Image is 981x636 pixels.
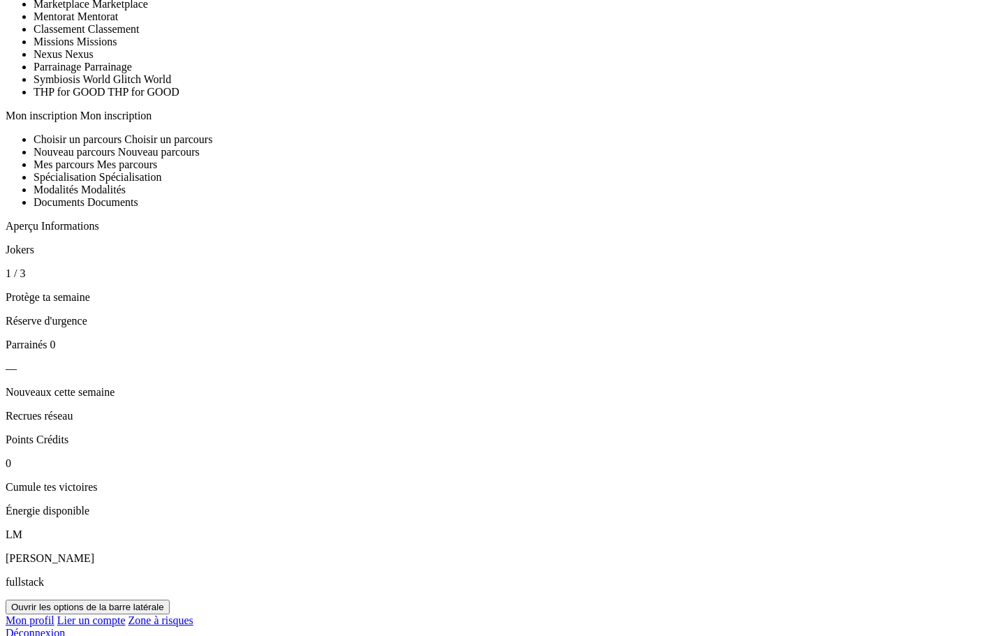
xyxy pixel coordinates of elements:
[6,552,975,565] p: [PERSON_NAME]
[34,158,157,170] span: Mes parcours Mes parcours
[84,61,131,73] span: Parrainage
[50,339,56,350] span: 0
[6,220,38,232] span: Aperçu
[87,196,138,208] span: Documents
[34,10,118,22] span: Mentorat Mentorat
[6,315,975,327] p: Réserve d'urgence
[6,339,47,350] span: Parrainés
[6,362,975,375] p: —
[6,291,975,304] p: Protège ta semaine
[118,146,200,158] span: Nouveau parcours
[34,146,115,158] span: Nouveau parcours
[34,133,212,145] span: Choisir un parcours Choisir un parcours
[6,244,34,256] span: Jokers
[36,434,68,445] span: Crédits
[34,23,140,35] span: Classement Classement
[6,457,975,470] p: 0
[6,220,975,517] section: Aperçu rapide
[34,48,94,60] span: Nexus Nexus
[34,36,74,47] span: Missions
[41,220,99,232] span: Informations
[34,146,200,158] span: Nouveau parcours Nouveau parcours
[34,23,85,35] span: Classement
[34,196,84,208] span: Documents
[34,86,105,98] span: THP for GOOD
[6,267,975,280] p: 1 / 3
[34,61,81,73] span: Parrainage
[34,86,179,98] span: THP for GOOD THP for GOOD
[78,10,119,22] span: Mentorat
[34,48,62,60] span: Nexus
[6,434,34,445] span: Points
[81,184,126,195] span: Modalités
[6,614,54,626] a: Mon profil
[113,73,171,85] span: Glitch World
[6,505,975,517] p: Énergie disponible
[6,481,975,494] p: Cumule tes victoires
[34,158,94,170] span: Mes parcours
[97,158,158,170] span: Mes parcours
[34,61,132,73] span: Parrainage Parrainage
[34,10,75,22] span: Mentorat
[34,196,138,208] span: Documents Documents
[80,110,152,121] span: Mon inscription
[6,410,975,422] p: Recrues réseau
[77,36,117,47] span: Missions
[124,133,212,145] span: Choisir un parcours
[34,73,110,85] span: Symbiosis World
[65,48,94,60] span: Nexus
[6,576,975,589] p: fullstack
[11,602,164,612] span: Ouvrir les options de la barre latérale
[88,23,140,35] span: Classement
[6,528,22,540] span: LM
[34,171,162,183] span: Spécialisation Spécialisation
[57,614,126,626] a: Lier un compte
[6,600,170,614] button: Ouvrir les options de la barre latérale
[6,110,78,121] span: Mon inscription
[99,171,162,183] span: Spécialisation
[128,614,193,626] a: Zone à risques
[34,171,96,183] span: Spécialisation
[6,386,975,399] p: Nouveaux cette semaine
[34,184,78,195] span: Modalités
[34,36,117,47] span: Missions Missions
[34,133,121,145] span: Choisir un parcours
[34,184,126,195] span: Modalités Modalités
[108,86,179,98] span: THP for GOOD
[34,73,171,85] span: Symbiosis World Glitch World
